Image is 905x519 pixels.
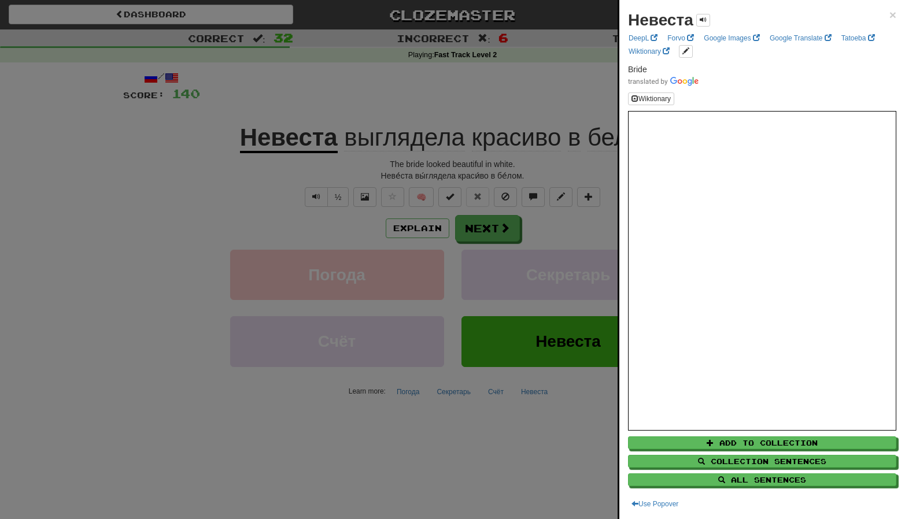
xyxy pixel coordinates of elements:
[628,92,674,105] button: Wiktionary
[889,8,896,21] span: ×
[628,473,896,486] button: All Sentences
[889,9,896,21] button: Close
[628,455,896,468] button: Collection Sentences
[664,32,697,45] a: Forvo
[766,32,835,45] a: Google Translate
[838,32,878,45] a: Tatoeba
[628,77,699,86] img: Color short
[628,65,647,74] span: Bride
[628,498,682,510] button: Use Popover
[628,11,693,29] strong: Невеста
[679,45,693,58] button: edit links
[628,436,896,449] button: Add to Collection
[625,45,673,58] a: Wiktionary
[700,32,763,45] a: Google Images
[625,32,661,45] a: DeepL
